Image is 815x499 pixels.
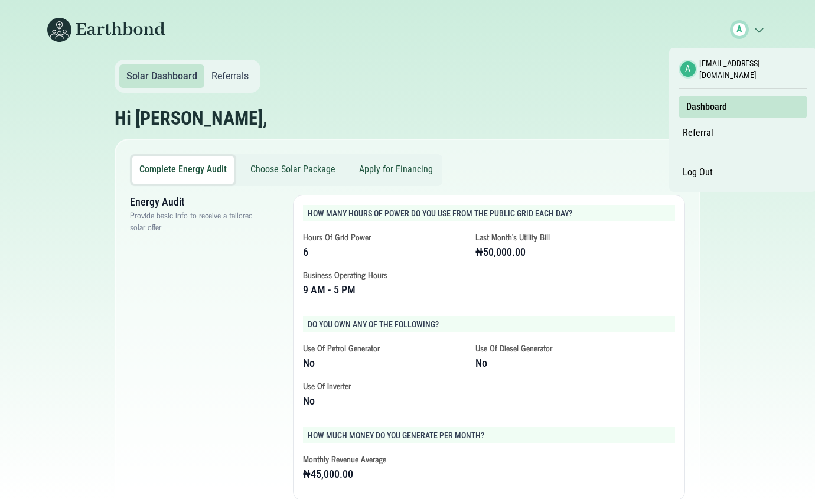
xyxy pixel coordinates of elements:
h4: ₦50,000.00 [475,245,638,259]
button: Complete Energy Audit [132,156,234,184]
h4: 9 AM - 5 PM [303,283,466,297]
small: [EMAIL_ADDRESS][DOMAIN_NAME] [699,57,807,81]
h4: No [475,356,638,370]
h2: Hi [PERSON_NAME], [115,107,268,129]
a: Log Out [679,162,717,182]
p: Use of Diesel Generator [475,342,638,354]
h5: How many hours of power do you use from the public grid each day? [308,207,670,219]
button: Apply for Financing [352,156,440,184]
span: A [685,62,690,76]
a: Solar Dashboard [119,64,204,88]
h5: How much money do you generate per month? [308,429,670,441]
h5: Do you own any of the following? [308,318,670,330]
h4: No [303,356,466,370]
h4: No [303,394,466,408]
span: A [736,22,742,37]
a: Dashboard [682,97,731,117]
button: Choose Solar Package [243,156,343,184]
p: Monthly Revenue Average [303,453,466,465]
p: Use of Inverter [303,380,466,392]
h4: ₦45,000.00 [303,467,466,481]
img: Earthbond's long logo for desktop view [47,18,165,42]
p: Business operating hours [303,269,466,281]
p: Provide basic info to receive a tailored solar offer. [130,209,255,233]
h4: 6 [303,245,466,259]
p: Hours of Grid Power [303,231,466,243]
h3: Energy Audit [130,195,255,209]
p: Last month's utility bill [475,231,638,243]
a: Referral [679,123,718,143]
p: Use of Petrol Generator [303,342,466,354]
a: Referrals [204,64,256,88]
